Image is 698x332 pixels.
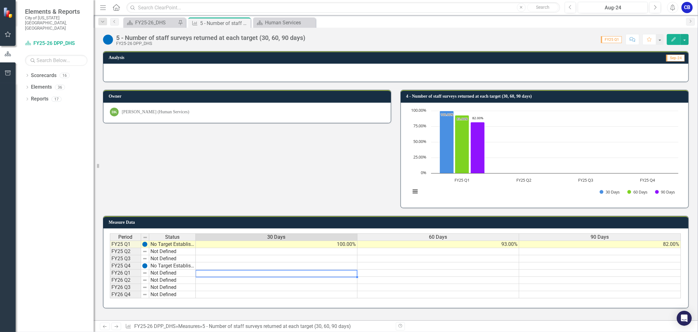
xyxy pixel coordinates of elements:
[519,241,681,248] td: 82.00%
[640,177,655,183] text: FY25 Q4
[142,256,147,261] img: 8DAGhfEEPCf229AAAAAElFTkSuQmCC
[527,3,558,12] button: Search
[471,111,648,173] g: 90 Days, bar series 3 of 3 with 4 bars.
[406,94,685,99] h3: 4 - Number of staff surveys returned at each target (30, 60, 90 days)
[25,40,87,47] a: FY25-26 DPP_DHS
[25,55,87,66] input: Search Below...
[411,107,426,113] text: 100.00%
[110,291,141,298] td: FY26 Q4
[413,139,426,144] text: 50.00%
[31,72,57,79] a: Scorecards
[60,73,70,78] div: 16
[472,116,483,120] text: 82.00%
[125,323,391,330] div: » »
[109,220,685,225] h3: Measure Data
[202,323,351,329] div: 5 - Number of staff surveys returned at each target (30, 60, 90 days)
[142,271,147,276] img: 8DAGhfEEPCf229AAAAAElFTkSuQmCC
[119,234,133,240] span: Period
[591,234,609,240] span: 90 Days
[601,36,622,43] span: FY25 Q1
[31,84,52,91] a: Elements
[627,189,648,195] button: Show 60 Days
[110,241,141,248] td: FY25 Q1
[421,170,426,175] text: 0%
[110,270,141,277] td: FY26 Q1
[455,111,648,173] g: 60 Days, bar series 2 of 3 with 4 bars.
[411,187,420,196] button: View chart menu, Chart
[134,323,176,329] a: FY25-26 DPP_DHS
[109,55,370,60] h3: Analysis
[149,277,196,284] td: Not Defined
[143,235,148,240] img: 8DAGhfEEPCf229AAAAAElFTkSuQmCC
[440,112,453,117] text: 100.00%
[440,111,454,173] path: FY25 Q1, 100. 30 Days.
[55,85,65,90] div: 36
[142,292,147,297] img: 8DAGhfEEPCf229AAAAAElFTkSuQmCC
[110,277,141,284] td: FY26 Q2
[471,122,485,173] path: FY25 Q1, 82. 90 Days.
[116,41,305,46] div: FY25-26 DPP_DHS
[457,117,468,121] text: 93.00%
[666,55,685,61] span: Sep-24
[126,2,560,13] input: Search ClearPoint...
[142,242,147,247] img: GeZV8difwvHaIfGJQV7AeSNV0AAAAASUVORK5CYII=
[455,115,469,173] path: FY25 Q1, 93. 60 Days.
[149,262,196,270] td: No Target Established
[255,19,314,27] a: Human Services
[655,189,676,195] button: Show 90 Days
[25,15,87,31] small: City of [US_STATE][GEOGRAPHIC_DATA], [GEOGRAPHIC_DATA]
[681,2,693,13] button: CB
[110,108,119,116] div: DK
[580,4,646,12] div: Aug-24
[149,284,196,291] td: Not Defined
[110,262,141,270] td: FY25 Q4
[110,248,141,255] td: FY25 Q2
[142,285,147,290] img: 8DAGhfEEPCf229AAAAAElFTkSuQmCC
[200,19,249,27] div: 5 - Number of staff surveys returned at each target (30, 60, 90 days)
[357,241,519,248] td: 93.00%
[116,34,305,41] div: 5 - Number of staff surveys returned at each target (30, 60, 90 days)
[103,35,113,45] img: No Target Established
[110,255,141,262] td: FY25 Q3
[265,19,314,27] div: Human Services
[122,109,189,115] div: [PERSON_NAME] (Human Services)
[149,270,196,277] td: Not Defined
[429,234,447,240] span: 60 Days
[407,108,682,201] div: Chart. Highcharts interactive chart.
[25,8,87,15] span: Elements & Reports
[268,234,286,240] span: 30 Days
[600,189,621,195] button: Show 30 Days
[149,255,196,262] td: Not Defined
[125,19,176,27] a: FY25-26_DHS
[413,154,426,160] text: 25.00%
[516,177,531,183] text: FY25 Q2
[142,278,147,283] img: 8DAGhfEEPCf229AAAAAElFTkSuQmCC
[578,2,648,13] button: Aug-24
[407,108,681,201] svg: Interactive chart
[178,323,200,329] a: Measures
[578,177,593,183] text: FY25 Q3
[109,94,388,99] h3: Owner
[149,291,196,298] td: Not Defined
[149,241,196,248] td: No Target Established
[149,248,196,255] td: Not Defined
[110,284,141,291] td: FY26 Q3
[440,111,648,173] g: 30 Days, bar series 1 of 3 with 4 bars.
[165,234,179,240] span: Status
[142,263,147,268] img: GeZV8difwvHaIfGJQV7AeSNV0AAAAASUVORK5CYII=
[135,19,176,27] div: FY25-26_DHS
[3,7,14,18] img: ClearPoint Strategy
[536,5,549,10] span: Search
[677,311,692,326] div: Open Intercom Messenger
[31,95,48,103] a: Reports
[52,96,61,102] div: 17
[413,123,426,129] text: 75.00%
[142,249,147,254] img: 8DAGhfEEPCf229AAAAAElFTkSuQmCC
[455,177,469,183] text: FY25 Q1
[196,241,357,248] td: 100.00%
